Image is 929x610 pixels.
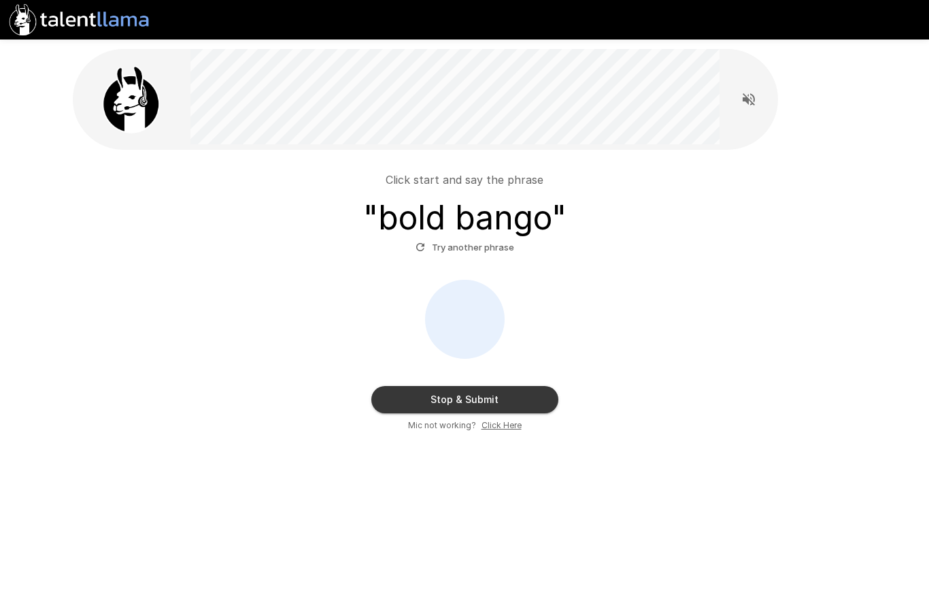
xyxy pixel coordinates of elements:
[482,420,522,430] u: Click Here
[735,86,762,113] button: Read questions aloud
[412,237,518,258] button: Try another phrase
[371,386,558,413] button: Stop & Submit
[386,172,543,188] p: Click start and say the phrase
[97,65,165,133] img: llama_clean.png
[363,199,567,237] h3: " bold bango "
[408,419,476,432] span: Mic not working?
